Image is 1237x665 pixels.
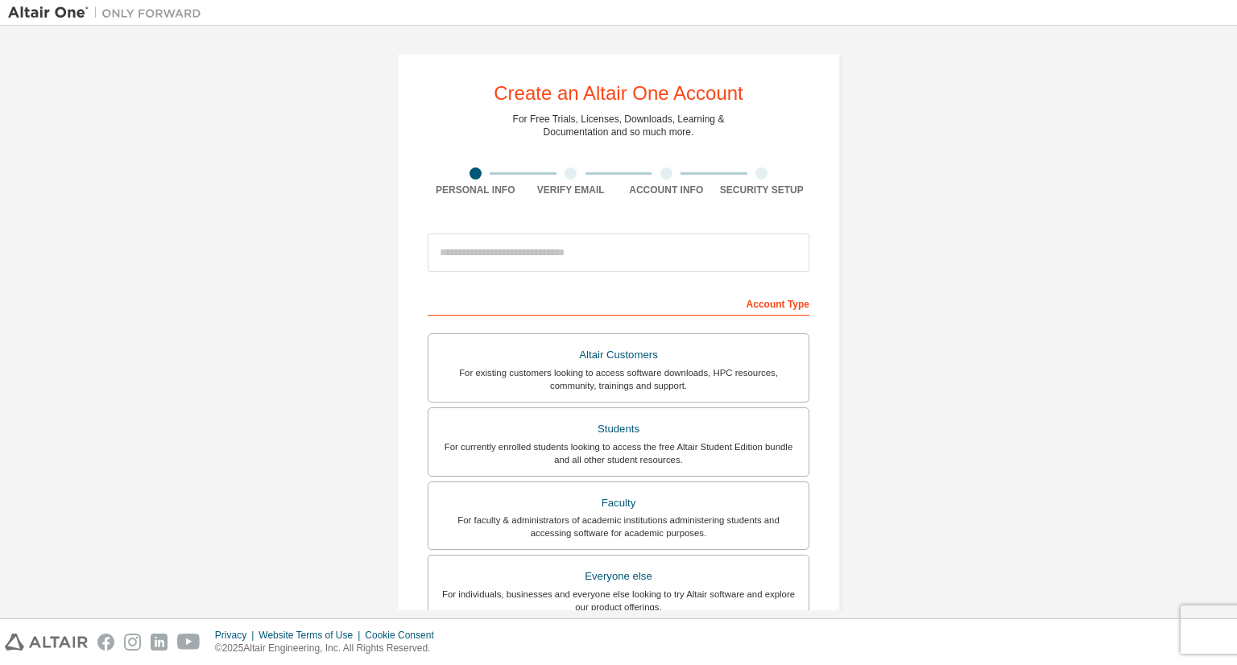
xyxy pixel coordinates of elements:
[438,565,799,588] div: Everyone else
[438,588,799,613] div: For individuals, businesses and everyone else looking to try Altair software and explore our prod...
[215,642,444,655] p: © 2025 Altair Engineering, Inc. All Rights Reserved.
[438,440,799,466] div: For currently enrolled students looking to access the free Altair Student Edition bundle and all ...
[428,290,809,316] div: Account Type
[151,634,168,651] img: linkedin.svg
[5,634,88,651] img: altair_logo.svg
[523,184,619,196] div: Verify Email
[438,344,799,366] div: Altair Customers
[438,514,799,539] div: For faculty & administrators of academic institutions administering students and accessing softwa...
[513,113,725,138] div: For Free Trials, Licenses, Downloads, Learning & Documentation and so much more.
[618,184,714,196] div: Account Info
[428,184,523,196] div: Personal Info
[177,634,201,651] img: youtube.svg
[438,418,799,440] div: Students
[494,84,743,103] div: Create an Altair One Account
[438,492,799,514] div: Faculty
[97,634,114,651] img: facebook.svg
[8,5,209,21] img: Altair One
[438,366,799,392] div: For existing customers looking to access software downloads, HPC resources, community, trainings ...
[365,629,443,642] div: Cookie Consent
[259,629,365,642] div: Website Terms of Use
[714,184,810,196] div: Security Setup
[215,629,259,642] div: Privacy
[124,634,141,651] img: instagram.svg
